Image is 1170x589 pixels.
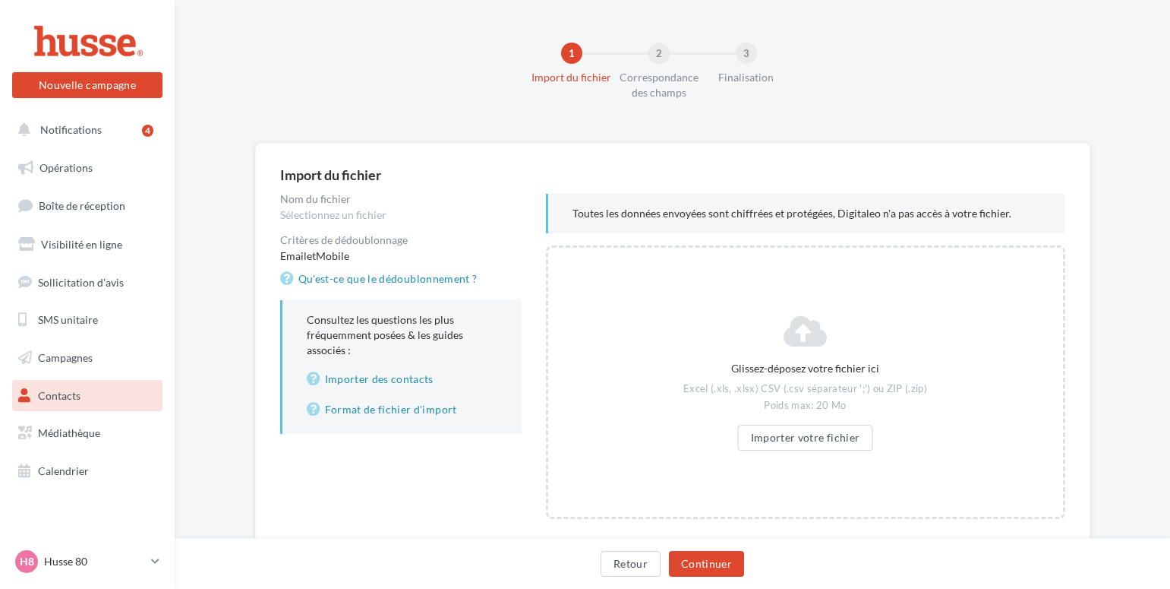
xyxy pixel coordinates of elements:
div: Excel (.xls, .xlsx) CSV (.csv séparateur ';') ou ZIP (.zip) [676,382,934,396]
span: SMS unitaire [38,313,98,326]
div: 4 [142,125,153,137]
div: Sélectionnez un fichier [280,207,522,223]
span: H8 [20,554,34,569]
a: Médiathèque [9,417,166,449]
p: Toutes les données envoyées sont chiffrées et protégées, Digitaleo n'a pas accès à votre fichier. [572,206,1041,221]
button: Continuer [669,551,744,577]
a: Contacts [9,380,166,412]
span: Opérations [39,161,93,174]
div: Glissez-déposez votre fichier ici [676,361,934,376]
a: Sollicitation d'avis [9,267,166,299]
button: Nouvelle campagne [12,72,162,98]
p: Consultez les questions les plus fréquemment posées & les guides associés : [307,312,497,419]
span: Campagnes [38,351,93,364]
a: Format de fichier d'import [307,401,497,419]
span: et [307,249,316,262]
div: 2 [648,43,670,64]
div: Poids max: 20 Mo [676,399,934,413]
div: Import du fichier [280,168,1065,182]
a: SMS unitaire [9,304,166,336]
span: Calendrier [38,464,89,477]
a: Qu'est-ce que le dédoublonnement ? [280,270,484,288]
a: Calendrier [9,455,166,487]
span: Sollicitation d'avis [38,275,124,288]
button: Notifications 4 [9,114,159,146]
a: Importer des contacts [307,370,497,388]
div: Correspondance des champs [610,70,708,100]
a: H8 Husse 80 [12,547,162,576]
button: Retour [601,551,661,577]
a: Campagnes [9,342,166,374]
a: Visibilité en ligne [9,229,166,261]
span: Boîte de réception [39,199,125,212]
a: Opérations [9,152,166,184]
span: Médiathèque [38,426,100,439]
span: Contacts [38,389,80,402]
a: Boîte de réception [9,189,166,222]
div: Critères de dédoublonnage [280,235,522,245]
div: 1 [561,43,582,64]
span: Notifications [40,123,102,136]
div: 3 [736,43,757,64]
div: Finalisation [698,70,795,85]
button: Importer votre fichier [738,425,873,451]
div: Nom du fichier [280,194,522,204]
p: Husse 80 [44,554,145,569]
span: Email [280,249,307,262]
span: Mobile [316,249,349,262]
div: Import du fichier [523,70,620,85]
span: Visibilité en ligne [41,238,122,251]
